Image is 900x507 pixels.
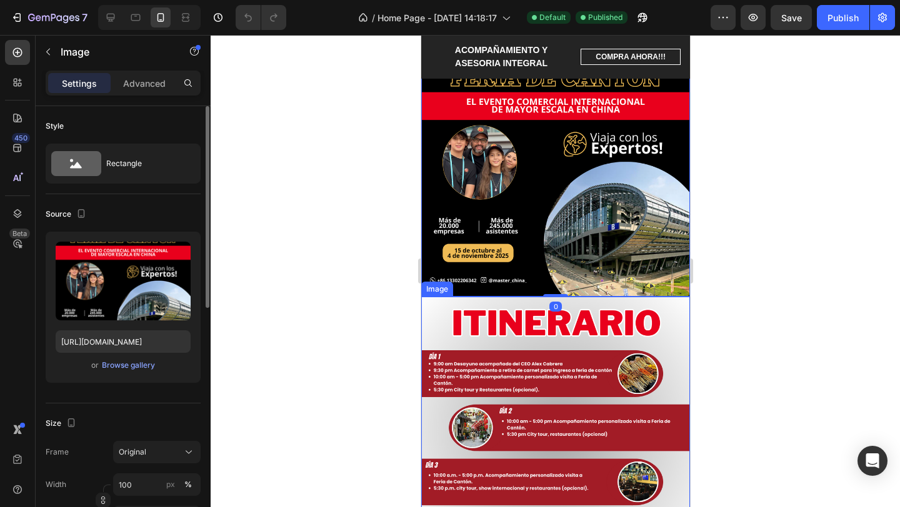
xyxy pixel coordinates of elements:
div: Size [46,415,79,432]
p: Advanced [123,77,166,90]
label: Width [46,479,66,490]
button: 7 [5,5,93,30]
input: px% [113,473,201,496]
button: Save [771,5,812,30]
div: Source [46,206,89,223]
p: 7 [82,10,87,25]
p: Image [61,44,167,59]
span: Original [119,446,146,458]
div: Beta [9,229,30,239]
button: px [181,477,196,492]
input: https://example.com/image.jpg [56,330,191,353]
div: Open Intercom Messenger [857,446,887,476]
span: Save [781,12,802,23]
iframe: Design area [421,35,690,507]
button: Browse gallery [101,359,156,372]
div: Rectangle [106,149,182,178]
button: Original [113,441,201,463]
div: Style [46,121,64,132]
div: px [166,479,175,490]
p: Settings [62,77,97,90]
div: 450 [12,133,30,143]
div: % [184,479,192,490]
div: Publish [827,11,859,24]
img: preview-image [56,242,191,320]
div: Browse gallery [102,360,155,371]
span: Published [588,12,622,23]
button: % [163,477,178,492]
label: Frame [46,446,69,458]
span: Default [539,12,566,23]
span: or [91,358,99,373]
div: Undo/Redo [236,5,286,30]
button: Publish [817,5,869,30]
span: Home Page - [DATE] 14:18:17 [377,11,497,24]
span: / [372,11,375,24]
